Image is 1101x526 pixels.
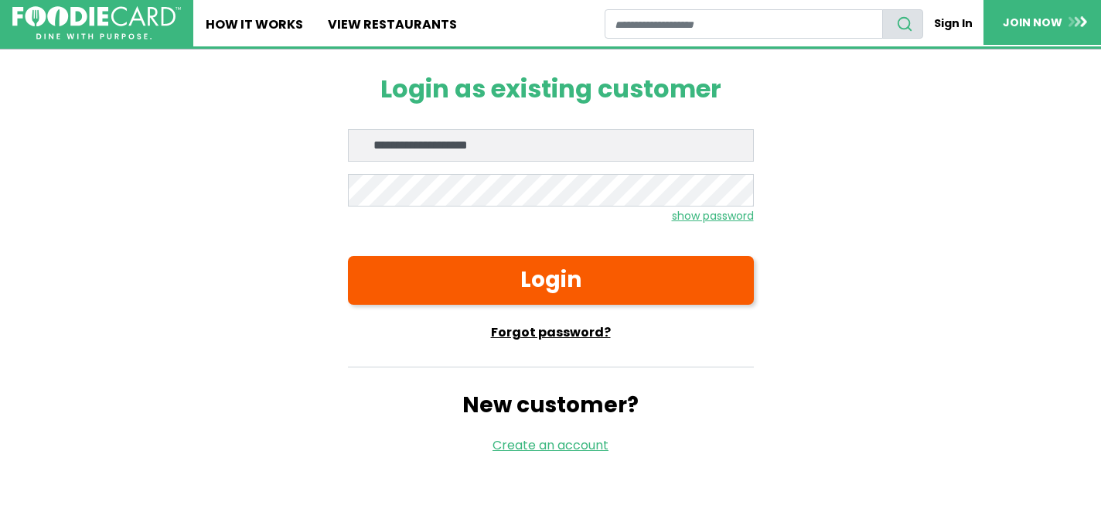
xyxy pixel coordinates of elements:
button: Login [348,256,754,305]
a: Sign In [923,9,983,38]
small: show password [672,208,754,224]
a: Forgot password? [348,323,754,342]
h1: Login as existing customer [348,74,754,104]
h2: New customer? [348,392,754,418]
a: Create an account [493,436,608,454]
input: restaurant search [605,9,883,39]
img: FoodieCard; Eat, Drink, Save, Donate [12,6,181,40]
button: search [882,9,923,39]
